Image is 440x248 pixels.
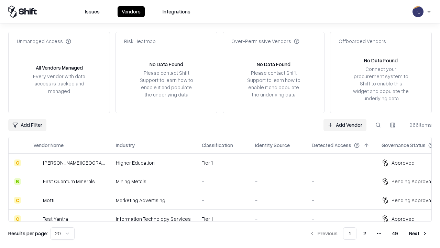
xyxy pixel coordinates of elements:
[8,119,46,131] button: Add Filter
[14,215,21,222] div: C
[257,61,290,68] div: No Data Found
[255,215,301,223] div: -
[33,159,40,166] img: Reichman University
[392,159,415,166] div: Approved
[158,6,195,17] button: Integrations
[245,69,302,99] div: Please contact Shift Support to learn how to enable it and populate the underlying data
[33,142,64,149] div: Vendor Name
[31,73,88,94] div: Every vendor with data access is tracked and managed
[14,197,21,204] div: C
[312,215,371,223] div: -
[364,57,398,64] div: No Data Found
[202,178,244,185] div: -
[36,64,83,71] div: All Vendors Managed
[116,159,191,166] div: Higher Education
[312,159,371,166] div: -
[382,142,426,149] div: Governance Status
[231,38,299,45] div: Over-Permissive Vendors
[138,69,195,99] div: Please contact Shift Support to learn how to enable it and populate the underlying data
[404,121,432,128] div: 966 items
[43,178,95,185] div: First Quantum Minerals
[116,142,135,149] div: Industry
[124,38,156,45] div: Risk Heatmap
[255,197,301,204] div: -
[202,197,244,204] div: -
[255,159,301,166] div: -
[305,227,432,240] nav: pagination
[312,178,371,185] div: -
[202,215,244,223] div: Tier 1
[202,159,244,166] div: Tier 1
[116,197,191,204] div: Marketing Advertising
[43,159,105,166] div: [PERSON_NAME][GEOGRAPHIC_DATA]
[405,227,432,240] button: Next
[8,230,48,237] p: Results per page:
[323,119,366,131] a: Add Vendor
[43,197,54,204] div: Motti
[392,178,432,185] div: Pending Approval
[392,215,415,223] div: Approved
[339,38,386,45] div: Offboarded Vendors
[202,142,233,149] div: Classification
[352,65,409,102] div: Connect your procurement system to Shift to enable this widget and populate the underlying data
[33,178,40,185] img: First Quantum Minerals
[358,227,372,240] button: 2
[81,6,104,17] button: Issues
[116,215,191,223] div: Information Technology Services
[255,142,290,149] div: Identity Source
[387,227,404,240] button: 49
[392,197,432,204] div: Pending Approval
[43,215,68,223] div: Test Yantra
[116,178,191,185] div: Mining Metals
[312,142,351,149] div: Detected Access
[33,197,40,204] img: Motti
[150,61,183,68] div: No Data Found
[33,215,40,222] img: Test Yantra
[14,159,21,166] div: C
[312,197,371,204] div: -
[118,6,145,17] button: Vendors
[343,227,356,240] button: 1
[17,38,71,45] div: Unmanaged Access
[255,178,301,185] div: -
[14,178,21,185] div: B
